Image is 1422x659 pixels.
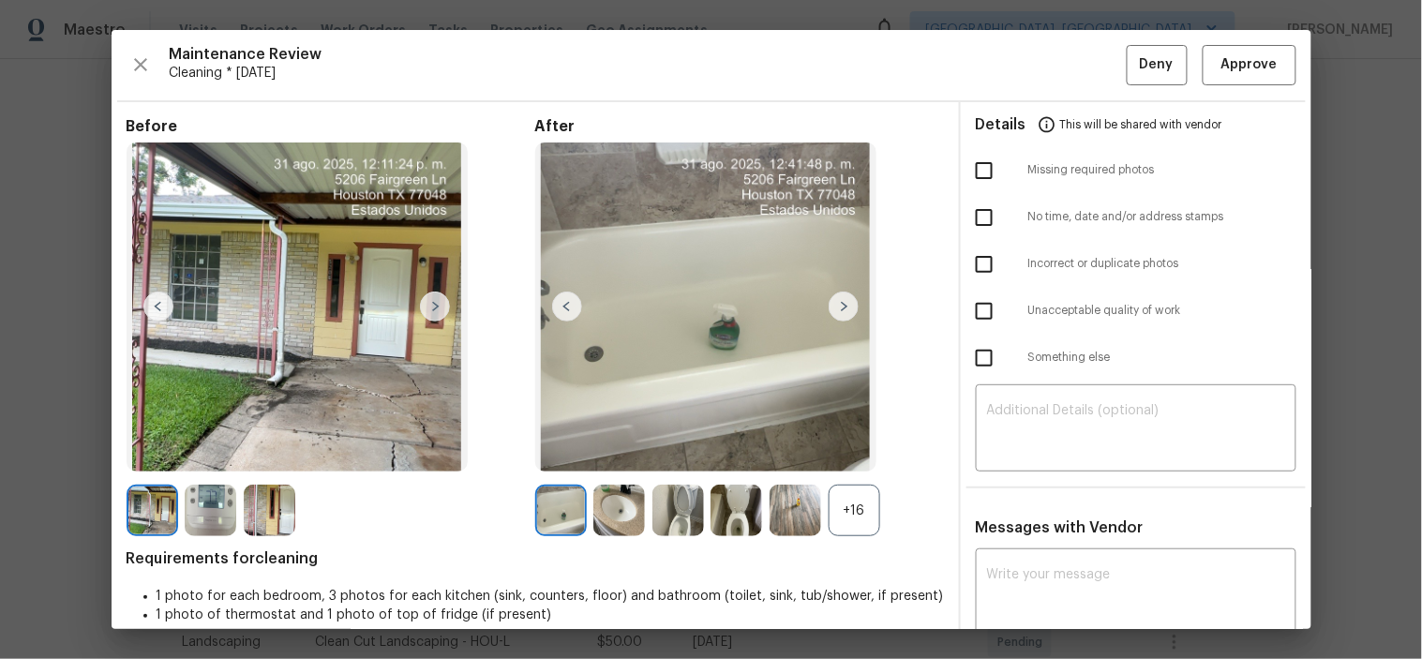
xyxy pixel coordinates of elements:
[1028,303,1296,319] span: Unacceptable quality of work
[157,587,944,606] li: 1 photo for each bedroom, 3 photos for each kitchen (sink, counters, floor) and bathroom (toilet,...
[961,194,1311,241] div: No time, date and/or address stamps
[143,292,173,322] img: left-chevron-button-url
[170,45,1127,64] span: Maintenance Review
[976,102,1026,147] span: Details
[170,64,1127,82] span: Cleaning * [DATE]
[829,485,880,536] div: +16
[1060,102,1222,147] span: This will be shared with vendor
[976,520,1144,535] span: Messages with Vendor
[420,292,450,322] img: right-chevron-button-url
[1127,45,1188,85] button: Deny
[1028,256,1296,272] span: Incorrect or duplicate photos
[535,117,944,136] span: After
[961,241,1311,288] div: Incorrect or duplicate photos
[961,335,1311,382] div: Something else
[961,147,1311,194] div: Missing required photos
[1028,162,1296,178] span: Missing required photos
[1140,53,1174,77] span: Deny
[552,292,582,322] img: left-chevron-button-url
[1221,53,1278,77] span: Approve
[1203,45,1296,85] button: Approve
[961,288,1311,335] div: Unacceptable quality of work
[127,549,944,568] span: Requirements for cleaning
[829,292,859,322] img: right-chevron-button-url
[1028,350,1296,366] span: Something else
[1028,209,1296,225] span: No time, date and/or address stamps
[127,117,535,136] span: Before
[157,606,944,624] li: 1 photo of thermostat and 1 photo of top of fridge (if present)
